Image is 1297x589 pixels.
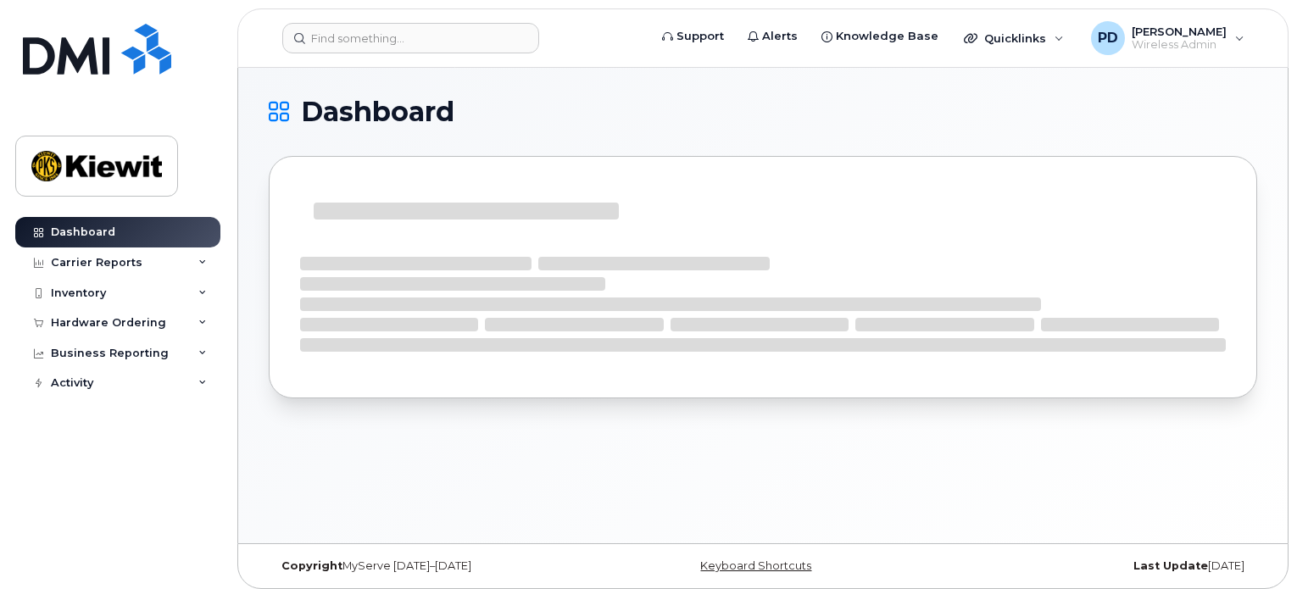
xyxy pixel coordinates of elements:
[301,99,454,125] span: Dashboard
[1133,559,1208,572] strong: Last Update
[281,559,342,572] strong: Copyright
[927,559,1257,573] div: [DATE]
[269,559,598,573] div: MyServe [DATE]–[DATE]
[700,559,811,572] a: Keyboard Shortcuts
